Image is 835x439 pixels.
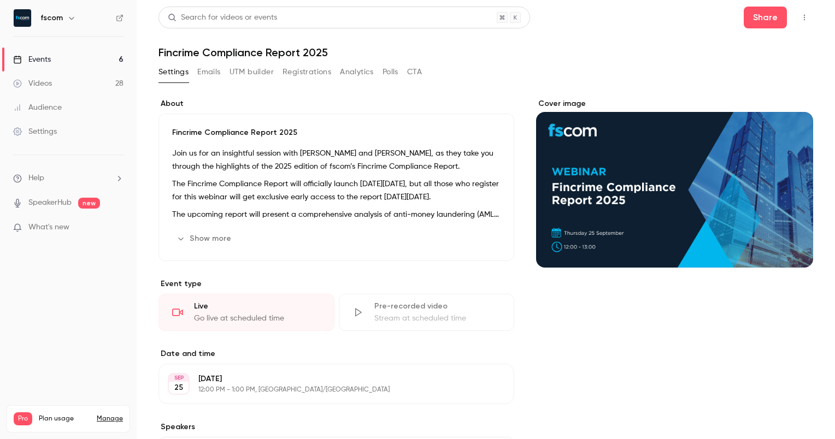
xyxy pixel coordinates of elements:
[158,294,334,331] div: LiveGo live at scheduled time
[198,373,456,384] p: [DATE]
[172,208,501,221] p: The upcoming report will present a comprehensive analysis of anti-money laundering (AML) complian...
[230,63,274,81] button: UTM builder
[536,98,813,109] label: Cover image
[374,301,501,312] div: Pre-recorded video
[340,63,374,81] button: Analytics
[174,382,183,393] p: 25
[28,222,69,233] span: What's new
[158,348,514,359] label: Date and time
[28,173,44,184] span: Help
[172,177,501,204] p: The Fincrime Compliance Report will officially launch [DATE][DATE], but all those who register fo...
[383,63,398,81] button: Polls
[536,98,813,268] section: Cover image
[158,278,514,289] p: Event type
[194,313,321,324] div: Go live at scheduled time
[283,63,331,81] button: Registrations
[39,414,90,423] span: Plan usage
[168,12,277,23] div: Search for videos or events
[158,98,514,109] label: About
[14,9,31,27] img: fscom
[197,63,220,81] button: Emails
[172,127,501,138] p: Fincrime Compliance Report 2025
[13,173,124,184] li: help-dropdown-opener
[40,13,63,23] h6: fscom
[158,63,189,81] button: Settings
[339,294,515,331] div: Pre-recorded videoStream at scheduled time
[110,223,124,233] iframe: Noticeable Trigger
[374,313,501,324] div: Stream at scheduled time
[13,102,62,113] div: Audience
[13,78,52,89] div: Videos
[97,414,123,423] a: Manage
[78,198,100,209] span: new
[28,197,72,209] a: SpeakerHub
[744,7,787,28] button: Share
[172,230,238,247] button: Show more
[13,54,51,65] div: Events
[158,422,514,432] label: Speakers
[158,46,813,59] h1: Fincrime Compliance Report 2025
[194,301,321,312] div: Live
[169,374,189,382] div: SEP
[13,126,57,137] div: Settings
[407,63,422,81] button: CTA
[14,412,32,425] span: Pro
[172,147,501,173] p: Join us for an insightful session with [PERSON_NAME] and [PERSON_NAME], as they take you through ...
[198,385,456,394] p: 12:00 PM - 1:00 PM, [GEOGRAPHIC_DATA]/[GEOGRAPHIC_DATA]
